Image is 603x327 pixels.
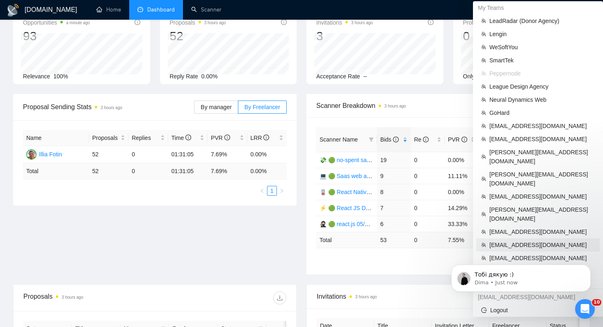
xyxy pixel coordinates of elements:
[481,176,486,181] span: team
[128,3,144,19] button: Home
[463,18,527,27] span: Profile Views
[26,151,62,157] a: IFIllia Fotin
[170,18,226,27] span: Proposals
[26,258,32,264] button: Emoji picker
[445,168,479,184] td: 11.11%
[489,30,595,39] span: Lengin
[23,163,89,179] td: Total
[52,258,59,264] button: Start recording
[320,189,464,195] a: 🪫 🟢 React Native 22/09 food by taste, flowers by smell
[7,4,20,17] img: logo
[7,240,157,254] textarea: Message…
[36,209,151,241] div: додайте мені плз requestum
[575,299,595,319] iframe: Intercom live chat
[244,104,280,110] span: By Freelancer
[208,146,247,163] td: 7.69%
[411,152,445,168] td: 0
[316,232,377,248] td: Total
[257,186,267,196] li: Previous Page
[489,108,595,117] span: GoHard
[377,200,411,216] td: 7
[208,163,247,179] td: 7.69 %
[5,3,21,19] button: go back
[414,136,429,143] span: Re
[170,28,226,44] div: 52
[39,124,48,132] img: Profile image for Nazar
[247,146,287,163] td: 0.00%
[211,135,230,141] span: PVR
[489,82,595,91] span: League Design Agency
[320,136,358,143] span: Scanner Name
[13,258,19,264] button: Upload attachment
[411,200,445,216] td: 0
[317,291,580,302] span: Invitations
[281,19,287,25] span: info-circle
[367,133,375,146] span: filter
[481,242,486,247] span: team
[489,205,595,223] span: [PERSON_NAME][EMAIL_ADDRESS][DOMAIN_NAME]
[411,232,445,248] td: 0
[147,6,175,13] span: Dashboard
[89,146,128,163] td: 52
[489,240,595,249] span: [EMAIL_ADDRESS][DOMAIN_NAME]
[170,73,198,80] span: Reply Rate
[224,135,230,140] span: info-circle
[119,104,145,110] a: Intercom
[171,135,191,141] span: Time
[461,137,467,142] span: info-circle
[7,142,135,167] div: Все правильно, дякуємо що повідомили😋
[168,163,208,179] td: 01:31:05
[7,204,158,252] div: tm.workcloud@gmail.com says…
[316,28,373,44] div: 3
[445,232,479,248] td: 7.55 %
[89,163,128,179] td: 52
[316,101,580,111] span: Scanner Breakdown
[128,130,168,146] th: Replies
[481,18,486,23] span: team
[267,186,276,195] a: 1
[23,28,90,44] div: 93
[481,32,486,37] span: team
[411,184,445,200] td: 0
[30,204,158,246] div: додайте мені плзrequestum[PERSON_NAME][EMAIL_ADDRESS][DOMAIN_NAME]
[96,6,121,13] a: homeHome
[463,73,546,80] span: Only exclusive agency members
[377,152,411,168] td: 19
[489,56,595,65] span: SmartTek
[320,173,424,179] a: 💻 🟢 Saas web app 22/09 інший кінець
[23,5,37,18] img: Profile image for Dima
[7,185,158,204] div: tm.workcloud@gmail.com says…
[489,170,595,188] span: [PERSON_NAME][EMAIL_ADDRESS][DOMAIN_NAME]
[473,1,603,14] div: My Teams
[481,84,486,89] span: team
[267,186,277,196] li: 1
[445,216,479,232] td: 33.33%
[355,295,377,299] time: 3 hours ago
[481,110,486,115] span: team
[92,133,119,142] span: Proposals
[316,73,360,80] span: Acceptance Rate
[260,188,265,193] span: left
[50,124,125,132] div: joined the conversation
[137,7,143,12] span: dashboard
[23,73,50,80] span: Relevance
[36,225,136,240] a: [PERSON_NAME][EMAIL_ADDRESS][DOMAIN_NAME]
[411,216,445,232] td: 0
[247,163,287,179] td: 0.00 %
[128,163,168,179] td: 0
[363,73,367,80] span: --
[592,299,601,306] span: 10
[489,16,595,25] span: LeadRadar (Donor Agency)
[128,146,168,163] td: 0
[393,137,399,142] span: info-circle
[489,135,595,144] span: [EMAIL_ADDRESS][DOMAIN_NAME]
[481,194,486,199] span: team
[489,192,595,201] span: [EMAIL_ADDRESS][DOMAIN_NAME]
[7,174,158,185] div: [DATE]
[369,137,374,142] span: filter
[98,185,158,203] div: Діііім, ти там?:)
[263,135,269,140] span: info-circle
[23,130,89,146] th: Name
[277,186,287,196] button: right
[489,43,595,52] span: WeSoftYou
